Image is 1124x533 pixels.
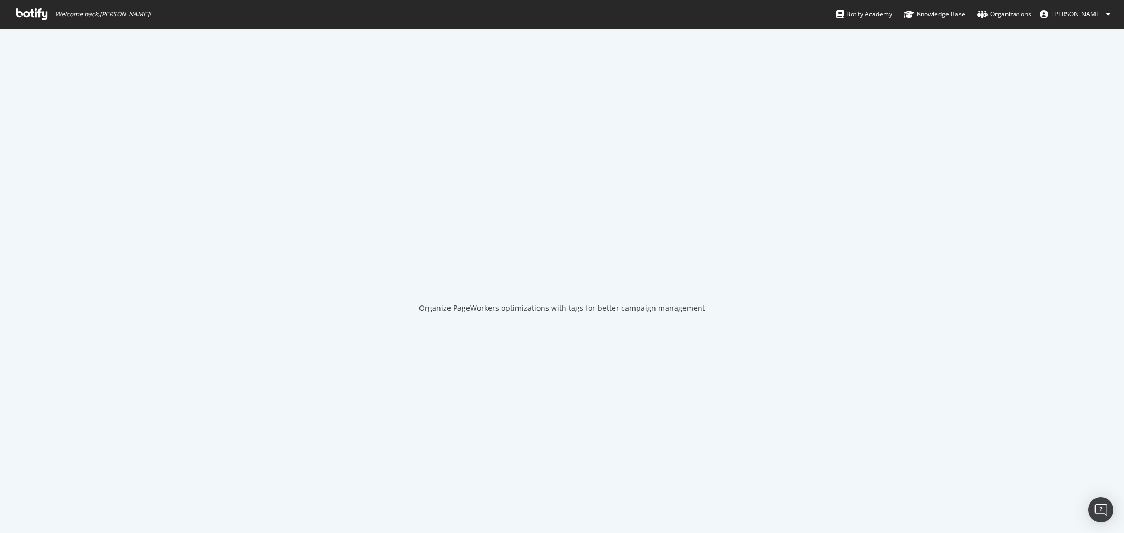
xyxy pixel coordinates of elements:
[1052,9,1102,18] span: Cousseau Victor
[55,10,151,18] span: Welcome back, [PERSON_NAME] !
[1088,497,1113,522] div: Open Intercom Messenger
[1031,6,1119,23] button: [PERSON_NAME]
[524,248,600,286] div: animation
[977,9,1031,19] div: Organizations
[836,9,892,19] div: Botify Academy
[419,303,705,313] div: Organize PageWorkers optimizations with tags for better campaign management
[904,9,965,19] div: Knowledge Base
